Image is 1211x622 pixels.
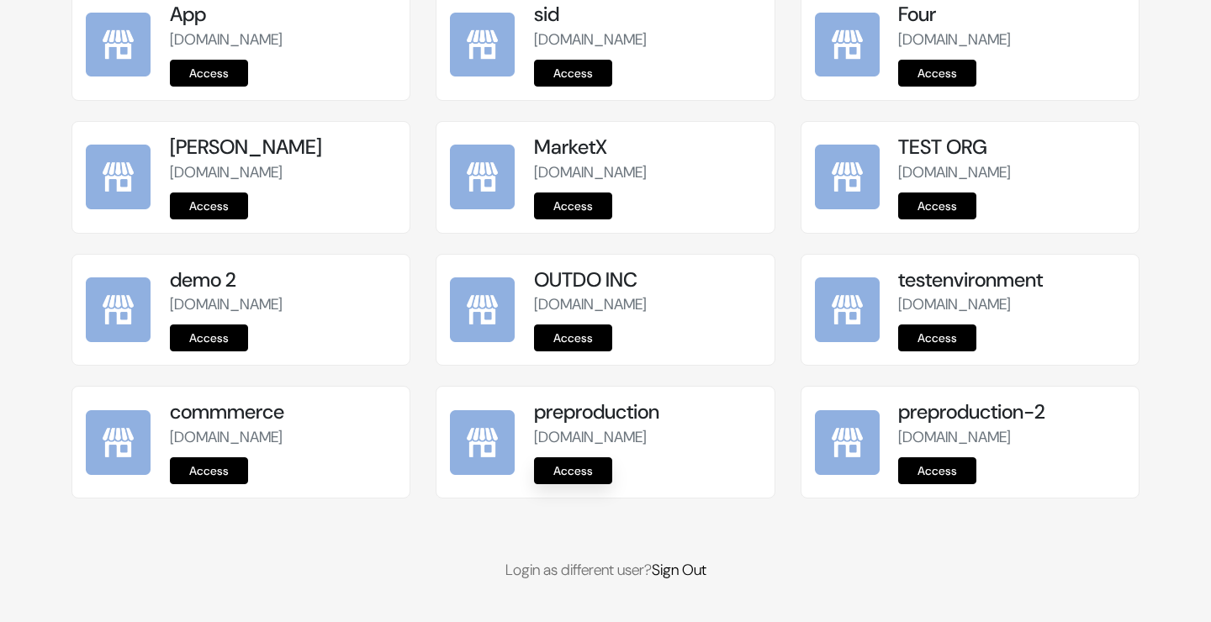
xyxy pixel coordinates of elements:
[898,426,1124,449] p: [DOMAIN_NAME]
[170,60,248,87] a: Access
[898,60,976,87] a: Access
[170,268,396,293] h5: demo 2
[170,192,248,219] a: Access
[815,13,880,77] img: Four
[170,426,396,449] p: [DOMAIN_NAME]
[86,145,151,209] img: kamal Da
[898,3,1124,27] h5: Four
[534,3,760,27] h5: sid
[534,60,612,87] a: Access
[86,277,151,342] img: demo 2
[86,410,151,475] img: commmerce
[898,293,1124,316] p: [DOMAIN_NAME]
[898,268,1124,293] h5: testenvironment
[652,560,706,580] a: Sign Out
[534,161,760,184] p: [DOMAIN_NAME]
[898,135,1124,160] h5: TEST ORG
[170,400,396,424] h5: commmerce
[534,457,612,484] a: Access
[170,29,396,51] p: [DOMAIN_NAME]
[898,324,976,351] a: Access
[534,268,760,293] h5: OUTDO INC
[170,3,396,27] h5: App
[898,29,1124,51] p: [DOMAIN_NAME]
[170,161,396,184] p: [DOMAIN_NAME]
[534,29,760,51] p: [DOMAIN_NAME]
[534,426,760,449] p: [DOMAIN_NAME]
[898,400,1124,424] h5: preproduction-2
[450,277,515,342] img: OUTDO INC
[534,192,612,219] a: Access
[815,277,880,342] img: testenvironment
[815,410,880,475] img: preproduction-2
[534,293,760,316] p: [DOMAIN_NAME]
[170,324,248,351] a: Access
[450,145,515,209] img: MarketX
[170,293,396,316] p: [DOMAIN_NAME]
[170,457,248,484] a: Access
[86,13,151,77] img: App
[450,410,515,475] img: preproduction
[534,135,760,160] h5: MarketX
[170,135,396,160] h5: [PERSON_NAME]
[898,457,976,484] a: Access
[815,145,880,209] img: TEST ORG
[534,400,760,424] h5: preproduction
[534,324,612,351] a: Access
[71,559,1140,582] p: Login as different user?
[450,13,515,77] img: sid
[898,161,1124,184] p: [DOMAIN_NAME]
[898,192,976,219] a: Access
